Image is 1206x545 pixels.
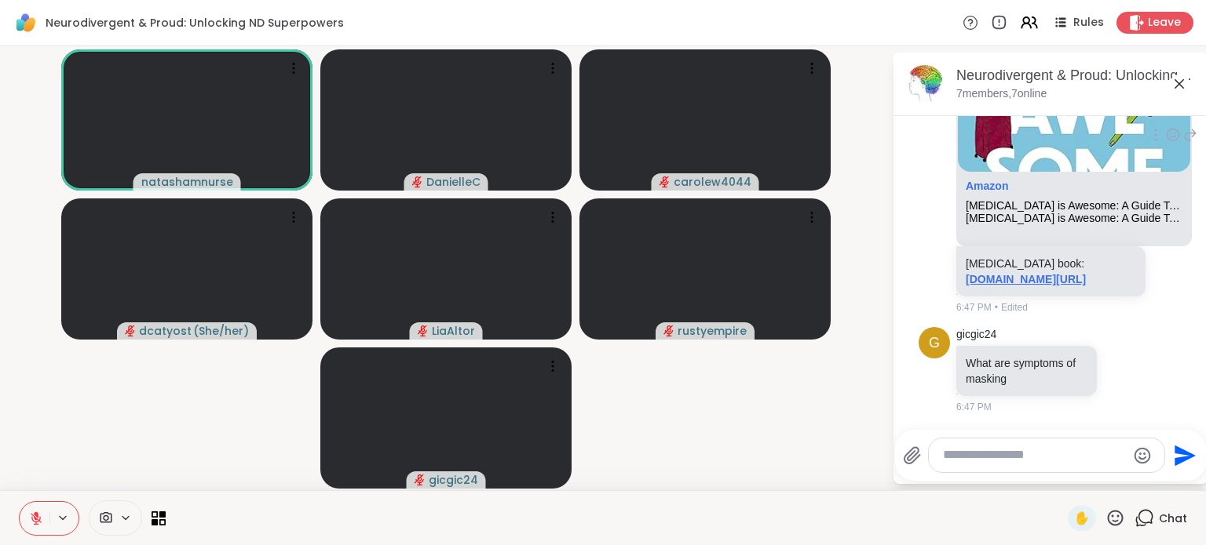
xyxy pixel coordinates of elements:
img: ShareWell Logomark [13,9,39,36]
span: audio-muted [125,325,136,336]
span: gicgic24 [429,472,478,488]
a: Attachment [966,180,1008,192]
div: Neurodivergent & Proud: Unlocking ND Superpowers, [DATE] [956,66,1195,85]
span: 6:47 PM [956,400,992,414]
span: rustyempire [678,323,747,339]
button: Emoji picker [1133,446,1152,465]
span: audio-muted [412,176,423,187]
span: ( She/her ) [193,323,249,339]
span: DanielleC [426,174,481,190]
p: 7 members, 7 online [956,86,1047,102]
span: Chat [1159,510,1187,526]
span: Leave [1148,15,1181,31]
span: ✋ [1074,509,1090,528]
div: [MEDICAL_DATA] is Awesome: A Guide To (Mostly) Thriving With [MEDICAL_DATA] [Holderness, [PERSON_... [966,212,1182,225]
a: gicgic24 [956,327,996,343]
span: audio-muted [663,325,674,336]
span: Rules [1073,15,1104,31]
span: g [929,332,940,354]
a: [DOMAIN_NAME][URL] [966,273,1086,285]
span: dcatyost [139,323,192,339]
div: [MEDICAL_DATA] is Awesome: A Guide To (Mostly) Thriving With [MEDICAL_DATA] [966,199,1182,213]
span: audio-muted [415,474,426,485]
button: Send [1165,438,1201,473]
span: LiaAltor [432,323,475,339]
textarea: Type your message [943,447,1126,463]
span: Edited [1001,300,1028,314]
span: Neurodivergent & Proud: Unlocking ND Superpowers [46,15,344,31]
span: carolew4044 [674,174,751,190]
p: What are symptoms of masking [966,355,1087,387]
span: audio-muted [418,325,429,336]
span: natashamnurse [141,174,233,190]
p: [MEDICAL_DATA] book: [966,256,1136,287]
img: Neurodivergent & Proud: Unlocking ND Superpowers, Oct 14 [906,65,944,103]
span: • [995,300,998,314]
span: 6:47 PM [956,300,992,314]
span: audio-muted [660,176,671,187]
